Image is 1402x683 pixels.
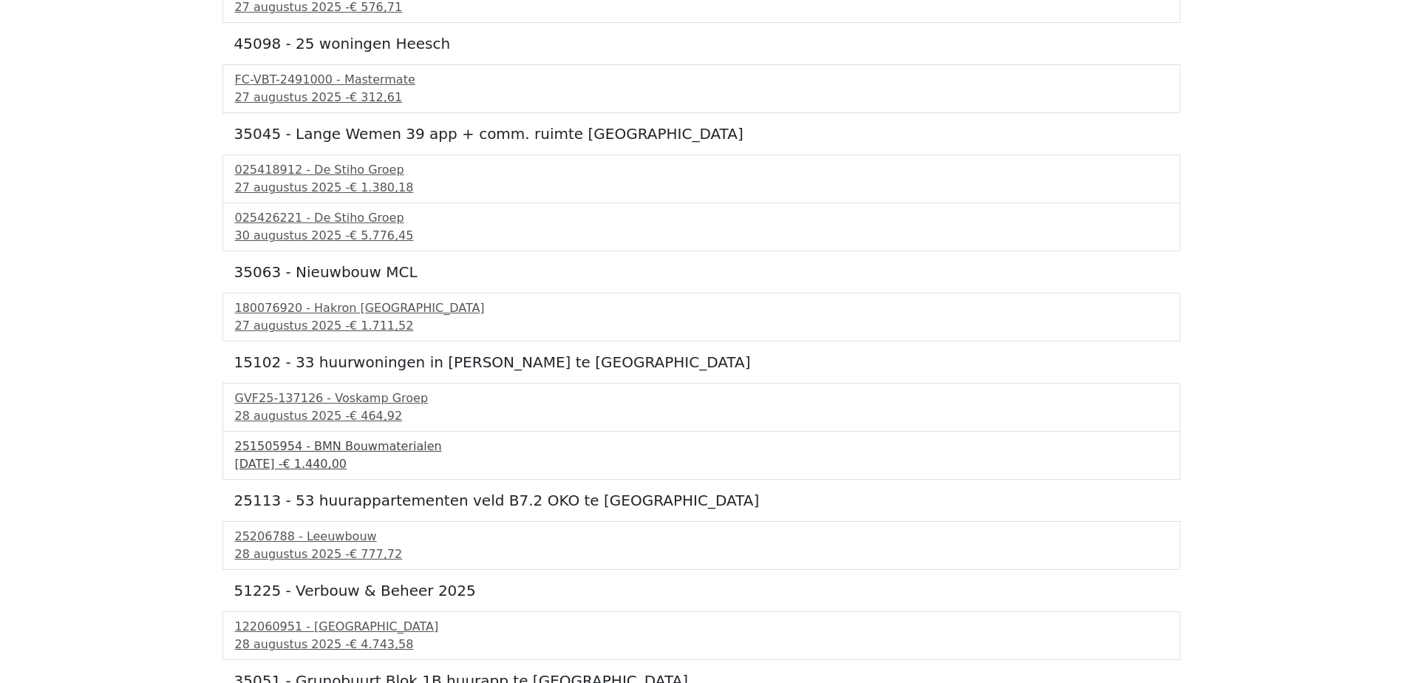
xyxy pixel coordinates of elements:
a: 025426221 - De Stiho Groep30 augustus 2025 -€ 5.776,45 [235,209,1168,245]
div: 28 augustus 2025 - [235,407,1168,425]
a: 122060951 - [GEOGRAPHIC_DATA]28 augustus 2025 -€ 4.743,58 [235,618,1168,653]
div: FC-VBT-2491000 - Mastermate [235,71,1168,89]
div: 27 augustus 2025 - [235,317,1168,335]
a: 251505954 - BMN Bouwmaterialen[DATE] -€ 1.440,00 [235,438,1168,473]
span: € 1.440,00 [282,457,347,471]
h5: 45098 - 25 woningen Heesch [234,35,1168,52]
div: 25206788 - Leeuwbouw [235,528,1168,546]
div: 025426221 - De Stiho Groep [235,209,1168,227]
h5: 15102 - 33 huurwoningen in [PERSON_NAME] te [GEOGRAPHIC_DATA] [234,353,1168,371]
div: 025418912 - De Stiho Groep [235,161,1168,179]
div: GVF25-137126 - Voskamp Groep [235,390,1168,407]
div: 28 augustus 2025 - [235,546,1168,563]
div: 180076920 - Hakron [GEOGRAPHIC_DATA] [235,299,1168,317]
a: 025418912 - De Stiho Groep27 augustus 2025 -€ 1.380,18 [235,161,1168,197]
div: 30 augustus 2025 - [235,227,1168,245]
div: 251505954 - BMN Bouwmaterialen [235,438,1168,455]
div: [DATE] - [235,455,1168,473]
span: € 464,92 [350,409,402,423]
h5: 35063 - Nieuwbouw MCL [234,263,1168,281]
span: € 312,61 [350,90,402,104]
span: € 4.743,58 [350,637,414,651]
h5: 35045 - Lange Wemen 39 app + comm. ruimte [GEOGRAPHIC_DATA] [234,125,1168,143]
span: € 777,72 [350,547,402,561]
h5: 51225 - Verbouw & Beheer 2025 [234,582,1168,599]
a: GVF25-137126 - Voskamp Groep28 augustus 2025 -€ 464,92 [235,390,1168,425]
div: 27 augustus 2025 - [235,179,1168,197]
div: 28 augustus 2025 - [235,636,1168,653]
span: € 1.711,52 [350,319,414,333]
span: € 5.776,45 [350,228,414,242]
a: 180076920 - Hakron [GEOGRAPHIC_DATA]27 augustus 2025 -€ 1.711,52 [235,299,1168,335]
a: 25206788 - Leeuwbouw28 augustus 2025 -€ 777,72 [235,528,1168,563]
span: € 1.380,18 [350,180,414,194]
div: 27 augustus 2025 - [235,89,1168,106]
h5: 25113 - 53 huurappartementen veld B7.2 OKO te [GEOGRAPHIC_DATA] [234,492,1168,509]
a: FC-VBT-2491000 - Mastermate27 augustus 2025 -€ 312,61 [235,71,1168,106]
div: 122060951 - [GEOGRAPHIC_DATA] [235,618,1168,636]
